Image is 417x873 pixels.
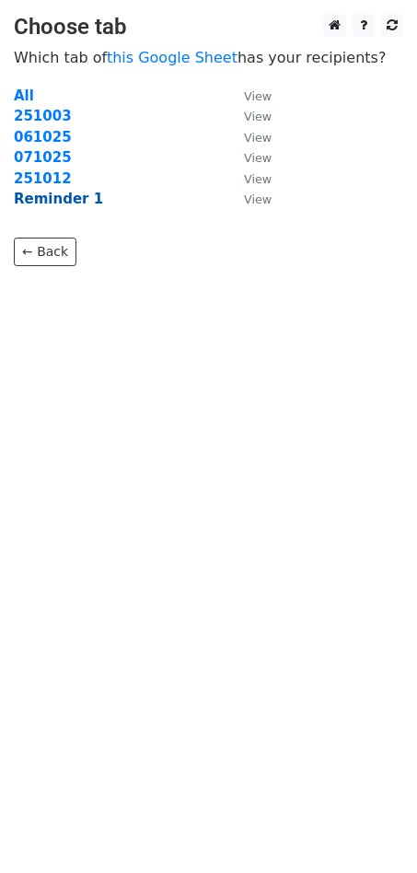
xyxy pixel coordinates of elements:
a: ← Back [14,238,76,266]
p: Which tab of has your recipients? [14,48,403,67]
a: View [226,108,272,124]
a: View [226,129,272,145]
a: All [14,87,34,104]
a: 251003 [14,108,72,124]
h3: Choose tab [14,14,403,41]
a: 061025 [14,129,72,145]
a: View [226,191,272,207]
small: View [244,131,272,145]
a: 071025 [14,149,72,166]
small: View [244,89,272,103]
iframe: Chat Widget [325,785,417,873]
a: this Google Sheet [107,49,237,66]
a: Reminder 1 [14,191,103,207]
a: 251012 [14,170,72,187]
small: View [244,192,272,206]
small: View [244,151,272,165]
a: View [226,149,272,166]
small: View [244,110,272,123]
small: View [244,172,272,186]
a: View [226,87,272,104]
a: View [226,170,272,187]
